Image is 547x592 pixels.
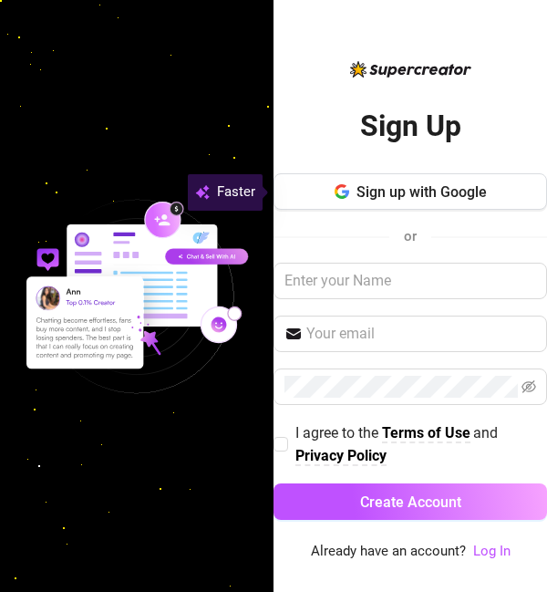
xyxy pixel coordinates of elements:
span: I agree to the [295,424,382,441]
img: svg%3e [195,182,210,203]
span: eye-invisible [521,379,536,394]
input: Your email [306,323,536,345]
button: Sign up with Google [273,173,547,210]
strong: Privacy Policy [295,447,387,464]
button: Create Account [273,483,547,520]
input: Enter your Name [273,263,547,299]
a: Privacy Policy [295,447,387,466]
span: Faster [217,182,255,203]
span: or [404,228,417,244]
img: logo-BBDzfeDw.svg [350,61,471,78]
a: Log In [473,541,511,563]
span: Create Account [360,493,461,511]
span: Sign up with Google [356,183,487,201]
strong: Terms of Use [382,424,470,441]
h2: Sign Up [360,108,461,145]
a: Terms of Use [382,424,470,443]
span: Already have an account? [311,541,466,563]
a: Log In [473,543,511,559]
span: and [473,424,498,441]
